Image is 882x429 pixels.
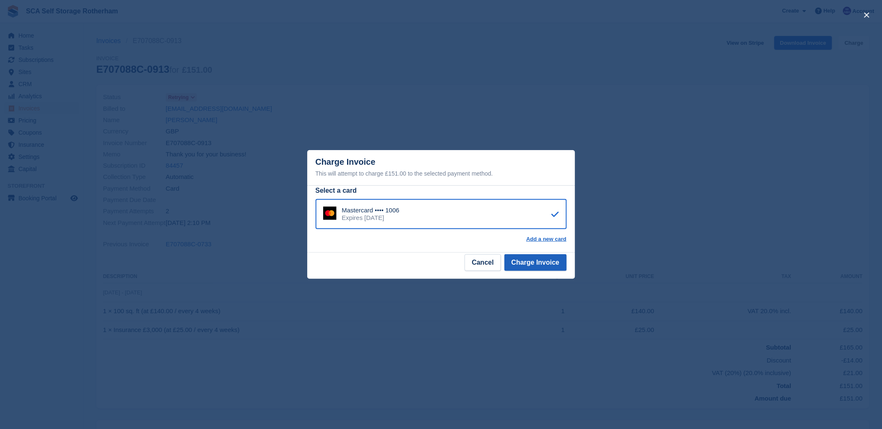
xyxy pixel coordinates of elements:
div: Select a card [316,186,567,196]
a: Add a new card [526,236,566,243]
div: Expires [DATE] [342,214,400,222]
div: This will attempt to charge £151.00 to the selected payment method. [316,169,567,179]
button: Cancel [465,254,501,271]
div: Charge Invoice [316,157,567,179]
button: close [860,8,874,22]
img: Mastercard Logo [323,207,337,220]
div: Mastercard •••• 1006 [342,207,400,214]
button: Charge Invoice [504,254,567,271]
